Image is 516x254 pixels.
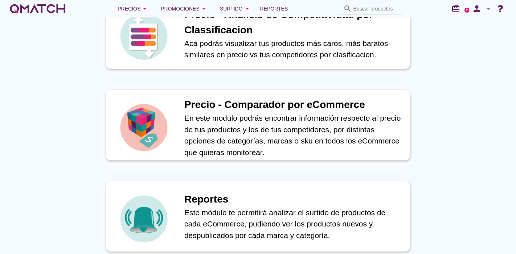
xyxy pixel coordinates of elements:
[184,207,403,241] p: Este módulo te permitirá analizar el surtido de productos de cada eCommerce, pudiendo ver los pro...
[220,4,251,13] div: Surtido
[95,181,421,252] a: iconReportesEste módulo te permitirá analizar el surtido de productos de cada eCommerce, pudiendo...
[118,102,169,153] img: icon
[214,1,257,16] button: Surtido
[184,7,403,38] h1: Precio - Análisis de Competitividad por Classificacion
[464,8,470,13] a: 2
[484,4,493,13] i: arrow_drop_down
[161,4,208,13] div: Promociones
[9,1,67,16] a: white-qmatch-logo
[184,192,403,207] h1: Reportes
[343,4,352,13] i: search
[353,3,398,14] input: Buscar productos
[243,4,251,13] i: arrow_drop_down
[95,89,421,161] a: iconPrecio - Comparador por eCommerceEn este modulo podrás encontrar información respecto al prec...
[200,4,208,13] i: arrow_drop_down
[260,4,288,13] span: Reportes
[184,112,403,158] p: En este modulo podrás encontrar información respecto al precio de tus productos y los de tus comp...
[140,4,149,13] i: arrow_drop_down
[451,4,463,13] i: redeem
[466,8,468,12] text: 2
[470,4,484,14] i: person
[155,1,214,16] button: Promociones
[118,193,169,244] img: icon
[184,38,403,61] p: Acá podrás visualizar tus productos más caros, más baratos similares en precio vs tus competidore...
[118,4,149,13] div: Precios
[184,97,403,112] h1: Precio - Comparador por eCommerce
[112,1,155,16] button: Precios
[118,11,169,62] img: icon
[257,1,291,16] a: Reportes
